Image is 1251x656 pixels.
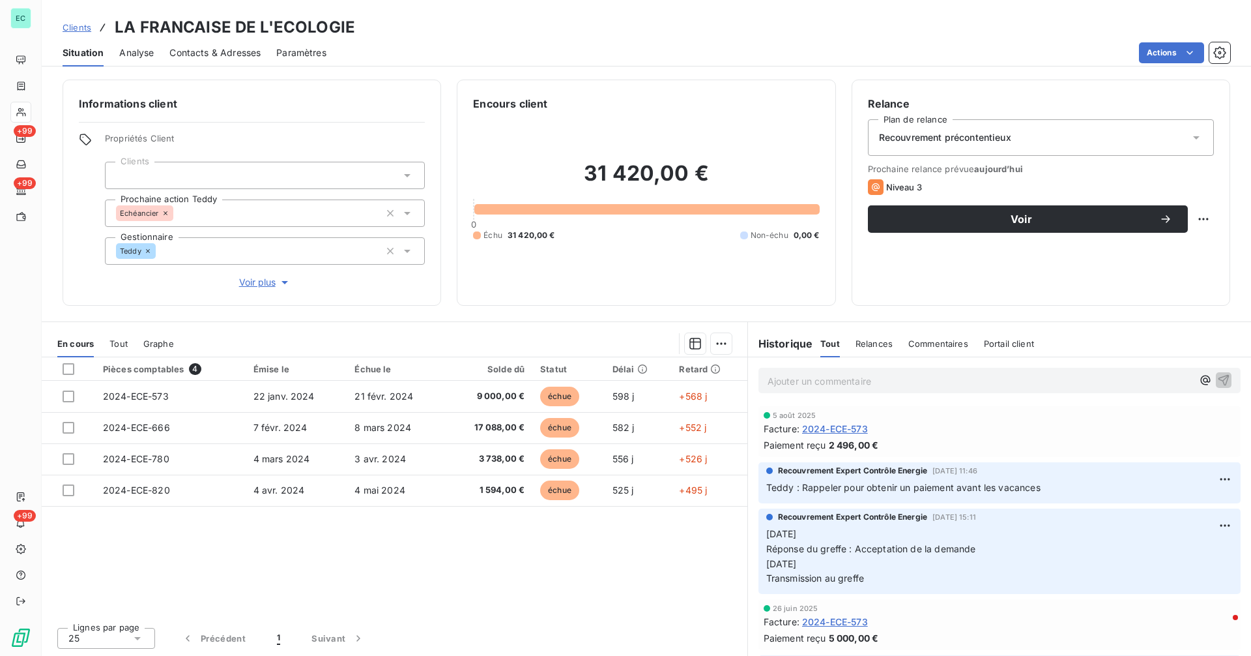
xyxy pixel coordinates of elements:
[354,391,413,402] span: 21 févr. 2024
[868,205,1188,233] button: Voir
[679,391,707,402] span: +568 j
[453,390,525,403] span: 9 000,00 €
[612,422,635,433] span: 582 j
[802,422,868,436] span: 2024-ECE-573
[120,209,159,217] span: Echéancier
[764,438,826,452] span: Paiement reçu
[778,511,927,523] span: Recouvrement Expert Contrôle Energie
[276,46,326,59] span: Paramètres
[679,453,707,464] span: +526 j
[239,276,291,289] span: Voir plus
[471,219,476,230] span: 0
[802,615,868,629] span: 2024-ECE-573
[766,573,864,584] span: Transmission au greffe
[173,207,184,219] input: Ajouter une valeur
[1139,42,1204,63] button: Actions
[908,338,968,349] span: Commentaires
[261,625,296,652] button: 1
[778,465,927,477] span: Recouvrement Expert Contrôle Energie
[79,96,425,112] h6: Informations client
[766,528,797,539] span: [DATE]
[540,449,579,469] span: échue
[156,245,166,257] input: Ajouter une valeur
[540,418,579,438] span: échue
[679,364,739,374] div: Retard
[120,247,141,255] span: Teddy
[189,363,201,375] span: 4
[829,438,879,452] span: 2 496,00 €
[540,387,579,406] span: échue
[105,133,425,151] span: Propriétés Client
[612,364,664,374] div: Délai
[116,170,126,181] input: Ajouter une valeur
[884,214,1159,224] span: Voir
[764,615,799,629] span: Facture :
[277,632,280,645] span: 1
[63,22,91,33] span: Clients
[14,510,36,522] span: +99
[453,453,525,466] span: 3 738,00 €
[253,391,315,402] span: 22 janv. 2024
[773,411,816,419] span: 5 août 2025
[10,627,31,648] img: Logo LeanPay
[508,230,555,241] span: 31 420,00 €
[679,422,706,433] span: +552 j
[879,131,1011,144] span: Recouvrement précontentieux
[453,484,525,497] span: 1 594,00 €
[984,338,1034,349] span: Portail client
[119,46,154,59] span: Analyse
[115,16,355,39] h3: LA FRANCAISE DE L'ECOLOGIE
[63,46,104,59] span: Situation
[473,160,819,200] h2: 31 420,00 €
[1207,612,1238,643] iframe: Intercom live chat
[165,625,261,652] button: Précédent
[794,230,820,241] span: 0,00 €
[296,625,381,652] button: Suivant
[766,482,1041,493] span: Teddy : Rappeler pour obtenir un paiement avant les vacances
[748,336,813,351] h6: Historique
[354,422,411,433] span: 8 mars 2024
[68,632,79,645] span: 25
[856,338,893,349] span: Relances
[612,391,635,402] span: 598 j
[14,125,36,137] span: +99
[820,338,840,349] span: Tout
[354,364,437,374] div: Échue le
[109,338,128,349] span: Tout
[103,453,169,464] span: 2024-ECE-780
[103,422,170,433] span: 2024-ECE-666
[932,467,977,475] span: [DATE] 11:46
[354,485,405,496] span: 4 mai 2024
[540,364,597,374] div: Statut
[253,453,310,464] span: 4 mars 2024
[354,453,406,464] span: 3 avr. 2024
[829,631,879,645] span: 5 000,00 €
[766,543,976,554] span: Réponse du greffe : Acceptation de la demande
[253,364,339,374] div: Émise le
[103,391,169,402] span: 2024-ECE-573
[868,96,1214,112] h6: Relance
[483,230,502,241] span: Échu
[766,558,797,569] span: [DATE]
[886,182,922,192] span: Niveau 3
[540,481,579,500] span: échue
[10,8,31,29] div: EC
[453,421,525,434] span: 17 088,00 €
[868,164,1214,174] span: Prochaine relance prévue
[63,21,91,34] a: Clients
[473,96,547,112] h6: Encours client
[105,275,425,290] button: Voir plus
[932,513,976,521] span: [DATE] 15:11
[974,164,1023,174] span: aujourd’hui
[14,177,36,189] span: +99
[612,485,634,496] span: 525 j
[751,230,788,241] span: Non-échu
[764,631,826,645] span: Paiement reçu
[773,604,818,612] span: 26 juin 2025
[169,46,261,59] span: Contacts & Adresses
[57,338,94,349] span: En cours
[253,485,305,496] span: 4 avr. 2024
[253,422,308,433] span: 7 févr. 2024
[764,422,799,436] span: Facture :
[679,485,707,496] span: +495 j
